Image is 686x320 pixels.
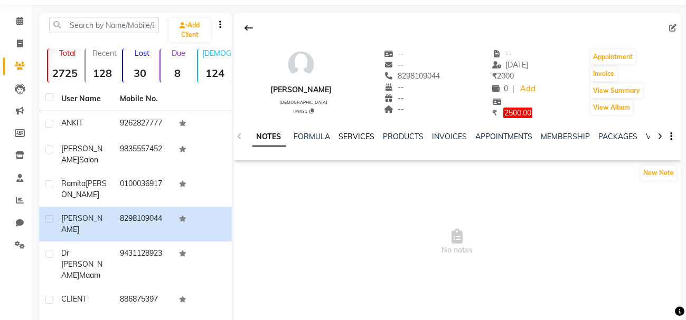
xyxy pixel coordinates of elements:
span: -- [384,104,404,114]
strong: 124 [198,66,232,80]
p: Lost [127,49,157,58]
span: maam [79,270,100,280]
td: 9835557452 [114,137,173,172]
a: PACKAGES [599,132,638,141]
strong: 128 [86,66,120,80]
div: Back to Client [238,18,260,38]
div: [PERSON_NAME] [270,84,332,95]
span: dr [PERSON_NAME] [61,248,102,280]
button: View Summary [590,83,643,98]
th: Mobile No. [114,87,173,111]
td: 886875397 [114,287,173,313]
span: 2000 [492,71,514,81]
a: MEMBERSHIP [541,132,590,141]
a: PRODUCTS [383,132,424,141]
span: [PERSON_NAME] [61,214,102,234]
span: | [512,83,514,94]
span: -- [384,60,404,70]
strong: 30 [123,66,157,80]
strong: 8 [161,66,195,80]
p: [DEMOGRAPHIC_DATA] [202,49,232,58]
p: Recent [90,49,120,58]
span: Ramita [61,179,86,188]
a: Add [519,82,537,96]
td: 0100036917 [114,172,173,207]
a: APPOINTMENTS [476,132,533,141]
span: ANKIT [61,118,83,128]
th: User Name [55,87,114,111]
button: Appointment [590,50,635,64]
div: TIN431 [275,107,332,114]
p: Total [52,49,82,58]
strong: 2725 [48,66,82,80]
a: Add Client [169,18,211,42]
span: [PERSON_NAME] [61,144,102,164]
span: Salon [79,155,98,164]
span: -- [384,93,404,103]
span: ₹ [492,71,497,81]
span: 2500.00 [503,108,532,118]
a: FORMULA [294,132,331,141]
img: avatar [285,49,317,80]
span: [DEMOGRAPHIC_DATA] [279,100,327,105]
span: -- [384,49,404,59]
span: 0 [492,84,508,93]
td: 9431128923 [114,241,173,287]
button: View Album [590,100,633,115]
span: 8298109044 [384,71,440,81]
button: New Note [641,166,676,180]
td: 8298109044 [114,207,173,241]
span: CLIENT [61,294,87,304]
span: [DATE] [492,60,529,70]
a: SERVICES [339,132,375,141]
span: ₹ [492,108,497,118]
input: Search by Name/Mobile/Email/Code [49,17,159,33]
p: Due [163,49,195,58]
span: -- [492,49,512,59]
span: -- [384,82,404,92]
a: INVOICES [433,132,467,141]
button: Invoice [590,66,617,81]
a: NOTES [252,128,286,147]
span: No notes [234,190,681,295]
td: 9262827777 [114,111,173,137]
